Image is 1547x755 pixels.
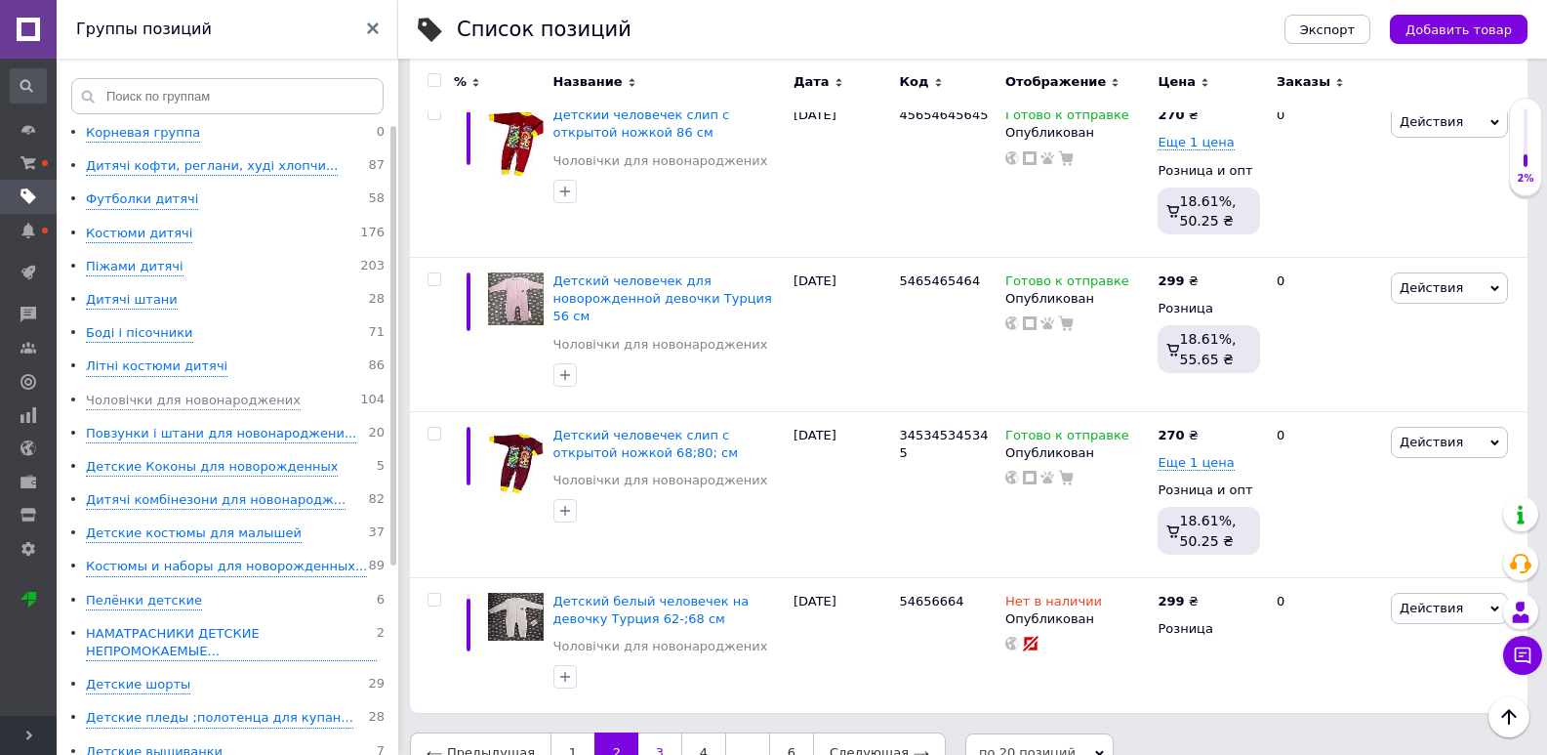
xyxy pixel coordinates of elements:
[1265,411,1386,577] div: 0
[86,357,227,376] div: Літні костюми дитячі
[1488,696,1529,737] button: Наверх
[794,73,830,91] span: Дата
[86,225,192,243] div: Костюми дитячі
[86,491,346,510] div: Дитячі комбінезони для новонародж...
[553,336,768,354] a: Чоловічки для новонароджених
[553,273,772,323] a: Детский человечек для новорожденной девочки Турция 56 см
[454,73,467,91] span: %
[86,291,178,310] div: Дитячі штани
[368,357,385,376] span: 86
[1158,594,1184,608] b: 299
[1005,444,1148,462] div: Опубликован
[86,425,356,443] div: Повзунки і штани для новонароджени...
[1005,290,1148,308] div: Опубликован
[488,593,544,641] img: Детский белый человечек на девочку Турция 62-;68 см
[368,676,385,694] span: 29
[1400,435,1463,449] span: Действия
[789,577,895,713] div: [DATE]
[86,258,183,276] div: Піжами дитячі
[1005,594,1102,614] span: Нет в наличии
[789,411,895,577] div: [DATE]
[1510,172,1541,186] div: 2%
[1503,636,1542,675] button: Чат с покупателем
[1180,513,1237,548] span: 18.61%, 50.25 ₴
[899,594,963,608] span: 54656664
[1158,427,1198,444] div: ₴
[488,273,544,325] img: Детский человечек для новорожденной девочки Турция 56 см
[86,458,338,477] div: Детские Коконы для новорожденных
[368,558,385,576] span: 89
[377,592,385,610] span: 6
[86,625,377,661] div: НАМАТРАСНИКИ ДЕТСКИЕ НЕПРОМОКАЕМЫЕ...
[1400,280,1463,295] span: Действия
[368,324,385,343] span: 71
[86,392,301,410] div: Чоловічки для новонароджених
[553,152,768,170] a: Чоловічки для новонароджених
[789,258,895,412] div: [DATE]
[899,107,988,122] span: 45654645645
[86,558,367,576] div: Костюмы и наборы для новорожденных...
[368,157,385,176] span: 87
[368,425,385,443] span: 20
[86,709,353,728] div: Детские пледы ;полотенца для купан...
[488,106,544,176] img: Детский человечек слип с открытой ножкой 86 см
[86,676,190,694] div: Детские шорты
[368,291,385,310] span: 28
[1005,107,1129,128] span: Готово к отправке
[1158,300,1260,317] div: Розница
[1158,135,1234,150] span: Еще 1 цена
[1005,124,1148,142] div: Опубликован
[1158,593,1198,610] div: ₴
[1158,455,1234,471] span: Еще 1 цена
[1005,428,1129,448] span: Готово к отправке
[86,592,202,610] div: Пелёнки детские
[1265,92,1386,258] div: 0
[1284,15,1370,44] button: Экспорт
[86,190,198,209] div: Футболки дитячі
[553,638,768,655] a: Чоловічки для новонароджених
[360,258,385,276] span: 203
[553,472,768,489] a: Чоловічки для новонароджених
[553,428,738,460] a: Детский человечек слип с открытой ножкой 68;80; см
[1158,107,1184,122] b: 270
[1265,258,1386,412] div: 0
[1158,273,1184,288] b: 299
[553,594,750,626] a: Детский белый человечек на девочку Турция 62-;68 см
[553,73,623,91] span: Название
[899,273,980,288] span: 5465465464
[86,124,200,143] div: Корневая группа
[1390,15,1527,44] button: Добавить товар
[1300,22,1355,37] span: Экспорт
[1005,610,1148,628] div: Опубликован
[1005,273,1129,294] span: Готово к отправке
[899,428,988,460] span: 345345345345
[377,124,385,143] span: 0
[1400,601,1463,615] span: Действия
[86,524,302,543] div: Детские костюмы для малышей
[360,392,385,410] span: 104
[789,92,895,258] div: [DATE]
[1265,577,1386,713] div: 0
[1158,106,1198,124] div: ₴
[86,324,193,343] div: Боді і пісочники
[488,427,544,495] img: Детский человечек слип с открытой ножкой 68;80; см
[457,20,631,40] div: Список позиций
[1277,73,1330,91] span: Заказы
[360,225,385,243] span: 176
[899,73,928,91] span: Код
[1005,73,1106,91] span: Отображение
[1400,114,1463,129] span: Действия
[1158,482,1260,499] div: Розница и опт
[377,625,385,661] span: 2
[1405,22,1512,37] span: Добавить товар
[71,78,384,114] input: Поиск по группам
[1158,273,1198,290] div: ₴
[1158,620,1260,638] div: Розница
[1158,162,1260,180] div: Розница и опт
[1158,73,1196,91] span: Цена
[1180,193,1237,229] span: 18.61%, 50.25 ₴
[1180,331,1237,366] span: 18.61%, 55.65 ₴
